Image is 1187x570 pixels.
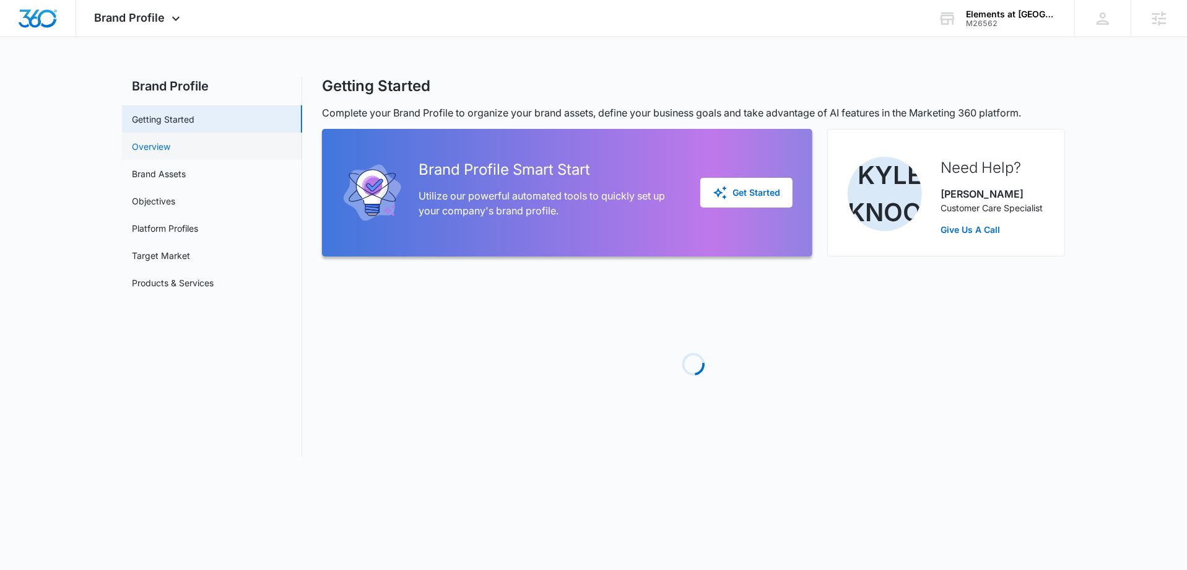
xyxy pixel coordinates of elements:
a: Brand Assets [132,167,186,180]
a: Getting Started [132,113,194,126]
div: account id [966,19,1056,28]
h2: Brand Profile Smart Start [419,159,680,181]
span: Brand Profile [95,11,165,24]
a: Target Market [132,249,190,262]
p: Utilize our powerful automated tools to quickly set up your company's brand profile. [419,188,680,218]
p: Complete your Brand Profile to organize your brand assets, define your business goals and take ad... [322,105,1065,120]
a: Products & Services [132,276,214,289]
button: Get Started [700,178,793,208]
div: Get Started [713,185,780,200]
h2: Brand Profile [122,77,302,95]
a: Give Us A Call [941,223,1043,236]
img: Kyle Knoop [848,157,922,231]
a: Overview [132,140,170,153]
a: Platform Profiles [132,222,198,235]
p: Customer Care Specialist [941,201,1043,214]
h1: Getting Started [322,77,430,95]
h2: Need Help? [941,157,1043,179]
div: account name [966,9,1056,19]
a: Objectives [132,195,175,208]
p: [PERSON_NAME] [941,186,1043,201]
